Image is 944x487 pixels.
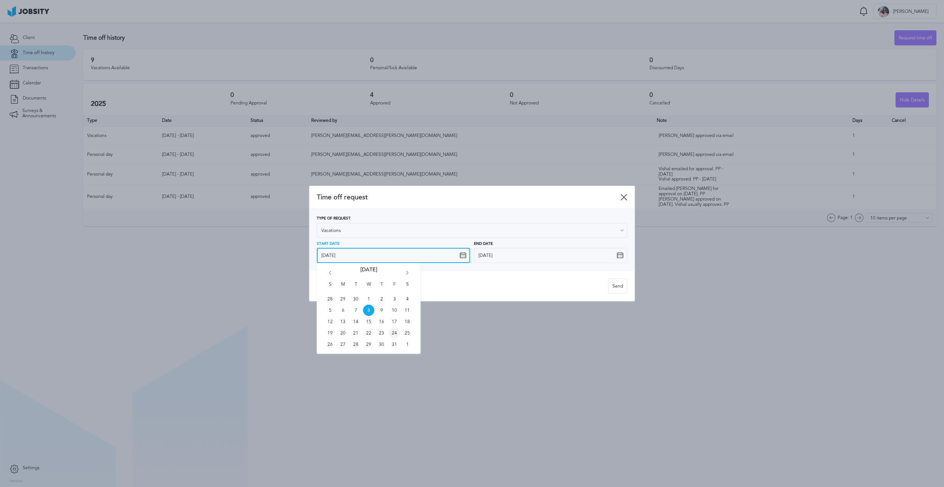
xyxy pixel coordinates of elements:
span: Sun Oct 12 2025 [324,316,336,327]
span: M [337,282,349,293]
span: Wed Oct 08 2025 [363,305,374,316]
span: Sat Oct 25 2025 [402,327,413,339]
span: Fri Oct 10 2025 [389,305,400,316]
span: [DATE] [360,267,377,282]
span: Sun Oct 19 2025 [324,327,336,339]
span: Mon Oct 13 2025 [337,316,349,327]
span: Tue Oct 14 2025 [350,316,361,327]
span: Sat Oct 11 2025 [402,305,413,316]
span: S [324,282,336,293]
i: Go forward 1 month [404,271,411,278]
span: Sat Oct 18 2025 [402,316,413,327]
span: Wed Oct 01 2025 [363,293,374,305]
span: F [389,282,400,293]
span: Fri Oct 03 2025 [389,293,400,305]
span: Wed Oct 29 2025 [363,339,374,350]
span: Sat Nov 01 2025 [402,339,413,350]
span: Fri Oct 17 2025 [389,316,400,327]
span: Tue Oct 21 2025 [350,327,361,339]
span: Mon Oct 20 2025 [337,327,349,339]
span: T [376,282,387,293]
div: Send [609,279,627,294]
span: Mon Sep 29 2025 [337,293,349,305]
span: Wed Oct 22 2025 [363,327,374,339]
span: Tue Sep 30 2025 [350,293,361,305]
span: Start Date [317,242,340,246]
i: Go back 1 month [327,271,333,278]
span: Time off request [317,193,620,201]
span: Fri Oct 31 2025 [389,339,400,350]
span: Thu Oct 23 2025 [376,327,387,339]
span: Mon Oct 27 2025 [337,339,349,350]
span: Thu Oct 30 2025 [376,339,387,350]
span: End Date [474,242,493,246]
span: T [350,282,361,293]
span: Mon Oct 06 2025 [337,305,349,316]
span: S [402,282,413,293]
span: Sun Oct 05 2025 [324,305,336,316]
span: Tue Oct 28 2025 [350,339,361,350]
span: Wed Oct 15 2025 [363,316,374,327]
span: Sun Sep 28 2025 [324,293,336,305]
span: Tue Oct 07 2025 [350,305,361,316]
span: Thu Oct 09 2025 [376,305,387,316]
span: Fri Oct 24 2025 [389,327,400,339]
span: Thu Oct 16 2025 [376,316,387,327]
span: Sun Oct 26 2025 [324,339,336,350]
button: Send [608,279,627,294]
span: Thu Oct 02 2025 [376,293,387,305]
span: W [363,282,374,293]
span: Sat Oct 04 2025 [402,293,413,305]
span: Type of Request [317,216,350,221]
